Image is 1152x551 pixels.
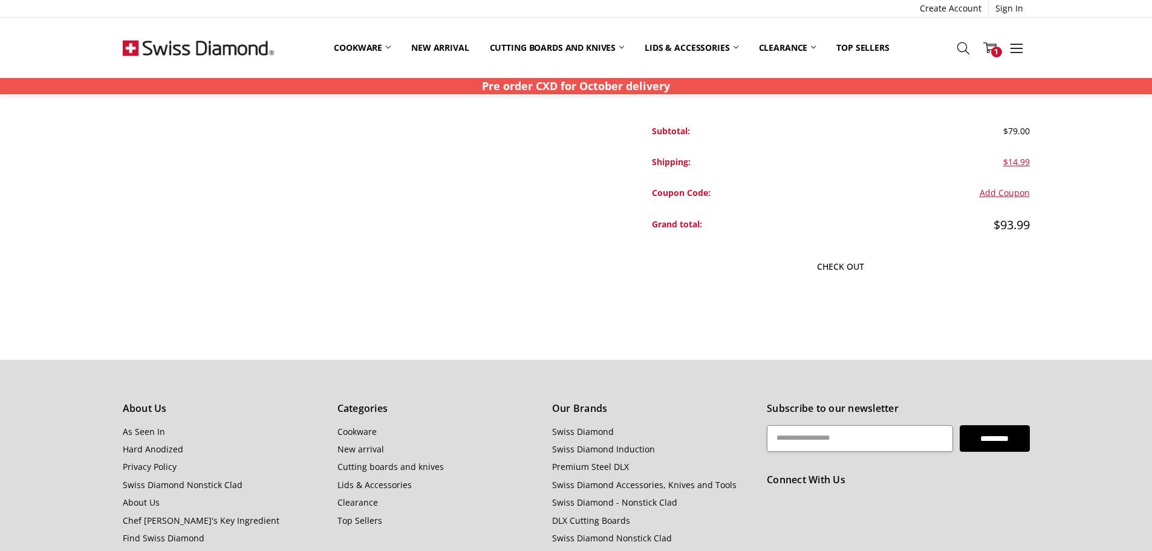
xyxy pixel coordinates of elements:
[552,479,737,491] a: Swiss Diamond Accessories, Knives and Tools
[123,497,160,508] a: About Us
[552,401,753,417] h5: Our Brands
[337,401,539,417] h5: Categories
[652,218,702,230] strong: Grand total:
[634,34,748,61] a: Lids & Accessories
[123,532,204,544] a: Find Swiss Diamond
[652,187,711,198] strong: Coupon Code:
[337,461,444,472] a: Cutting boards and knives
[552,532,672,544] a: Swiss Diamond Nonstick Clad
[652,254,1030,279] a: Check out
[123,479,242,491] a: Swiss Diamond Nonstick Clad
[337,479,412,491] a: Lids & Accessories
[123,18,274,78] img: Free Shipping On Every Order
[994,217,1030,233] span: $93.99
[123,401,324,417] h5: About Us
[480,34,635,61] a: Cutting boards and knives
[552,515,630,526] a: DLX Cutting Boards
[767,472,1029,488] h5: Connect With Us
[552,461,629,472] a: Premium Steel DLX
[552,426,614,437] a: Swiss Diamond
[337,426,377,437] a: Cookware
[337,443,384,455] a: New arrival
[552,497,677,508] a: Swiss Diamond - Nonstick Clad
[652,125,690,137] strong: Subtotal:
[324,34,401,61] a: Cookware
[767,401,1029,417] h5: Subscribe to our newsletter
[980,186,1030,200] button: Add Coupon
[337,515,382,526] a: Top Sellers
[123,443,183,455] a: Hard Anodized
[123,426,165,437] a: As Seen In
[482,79,670,93] strong: Pre order CXD for October delivery
[552,443,655,455] a: Swiss Diamond Induction
[977,33,1003,63] a: 1
[123,461,177,472] a: Privacy Policy
[123,515,279,526] a: Chef [PERSON_NAME]'s Key Ingredient
[749,34,827,61] a: Clearance
[401,34,479,61] a: New arrival
[652,156,691,168] strong: Shipping:
[1003,125,1030,137] span: $79.00
[337,497,378,508] a: Clearance
[826,34,899,61] a: Top Sellers
[991,47,1002,57] span: 1
[1003,156,1030,168] a: $14.99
